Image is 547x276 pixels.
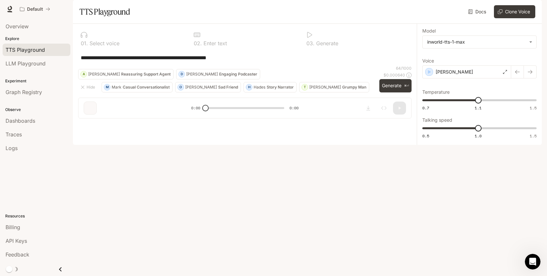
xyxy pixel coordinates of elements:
[422,29,436,33] p: Model
[81,69,87,79] div: A
[78,69,174,79] button: A[PERSON_NAME]Reassuring Support Agent
[467,5,489,18] a: Docs
[306,41,315,46] p: 0 3 .
[102,82,173,92] button: MMarkCasual Conversationalist
[179,69,185,79] div: D
[315,41,338,46] p: Generate
[530,133,537,139] span: 1.5
[175,82,241,92] button: O[PERSON_NAME]Sad Friend
[422,118,452,122] p: Talking speed
[299,82,369,92] button: T[PERSON_NAME]Grumpy Man
[404,84,409,88] p: ⌘⏎
[525,254,540,269] iframe: Intercom live chat
[123,85,170,89] p: Casual Conversationalist
[302,82,308,92] div: T
[104,82,110,92] div: M
[219,72,257,76] p: Engaging Podcaster
[475,133,482,139] span: 1.0
[17,3,53,16] button: All workspaces
[79,5,130,18] h1: TTS Playground
[423,36,536,48] div: inworld-tts-1-max
[436,69,473,75] p: [PERSON_NAME]
[78,82,99,92] button: Hide
[267,85,294,89] p: Story Narrator
[309,85,341,89] p: [PERSON_NAME]
[112,85,121,89] p: Mark
[176,69,260,79] button: D[PERSON_NAME]Engaging Podcaster
[244,82,297,92] button: HHadesStory Narrator
[379,79,412,92] button: Generate⌘⏎
[194,41,202,46] p: 0 2 .
[254,85,265,89] p: Hades
[178,82,184,92] div: O
[494,5,535,18] button: Clone Voice
[186,72,218,76] p: [PERSON_NAME]
[218,85,238,89] p: Sad Friend
[427,39,526,45] div: inworld-tts-1-max
[88,41,119,46] p: Select voice
[396,65,412,71] p: 64 / 1000
[422,133,429,139] span: 0.5
[384,72,405,78] p: $ 0.000640
[81,41,88,46] p: 0 1 .
[422,90,450,94] p: Temperature
[246,82,252,92] div: H
[27,7,43,12] p: Default
[88,72,120,76] p: [PERSON_NAME]
[342,85,366,89] p: Grumpy Man
[422,59,434,63] p: Voice
[185,85,217,89] p: [PERSON_NAME]
[202,41,227,46] p: Enter text
[121,72,171,76] p: Reassuring Support Agent
[475,105,482,111] span: 1.1
[530,105,537,111] span: 1.5
[422,105,429,111] span: 0.7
